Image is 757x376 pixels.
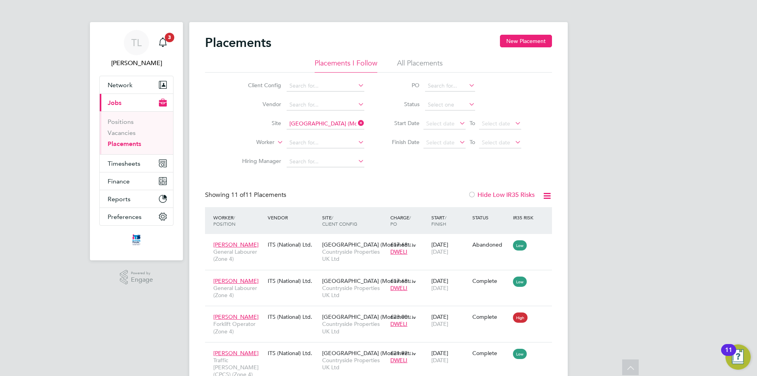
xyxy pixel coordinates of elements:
[266,210,320,224] div: Vendor
[131,277,153,283] span: Engage
[431,320,448,327] span: [DATE]
[155,30,171,55] a: 3
[384,82,420,89] label: PO
[231,191,286,199] span: 11 Placements
[287,137,364,148] input: Search for...
[725,350,732,360] div: 11
[236,120,281,127] label: Site
[231,191,245,199] span: 11 of
[266,309,320,324] div: ITS (National) Ltd.
[431,357,448,364] span: [DATE]
[409,242,416,248] span: / hr
[322,248,386,262] span: Countryside Properties UK Ltd
[500,35,552,47] button: New Placement
[205,35,271,51] h2: Placements
[100,190,173,208] button: Reports
[409,350,416,356] span: / hr
[236,82,281,89] label: Client Config
[425,99,475,110] input: Select one
[472,241,509,248] div: Abandoned
[315,58,377,73] li: Placements I Follow
[213,241,259,248] span: [PERSON_NAME]
[320,210,388,231] div: Site
[266,273,320,288] div: ITS (National) Ltd.
[108,178,130,185] span: Finance
[322,241,415,248] span: [GEOGRAPHIC_DATA] (Monument…
[108,213,142,221] span: Preferences
[213,320,264,335] span: Forklift Operator (Zone 4)
[99,234,173,246] a: Go to home page
[213,313,259,320] span: [PERSON_NAME]
[229,138,274,146] label: Worker
[211,210,266,231] div: Worker
[513,277,527,287] span: Low
[390,313,408,320] span: £23.00
[99,58,173,68] span: Tim Lerwill
[384,101,420,108] label: Status
[513,312,528,323] span: High
[513,349,527,359] span: Low
[100,155,173,172] button: Timesheets
[213,277,259,284] span: [PERSON_NAME]
[108,99,121,107] span: Jobs
[390,241,408,248] span: £17.68
[287,99,364,110] input: Search for...
[390,277,408,284] span: £17.68
[287,118,364,129] input: Search for...
[409,278,416,284] span: / hr
[429,273,470,296] div: [DATE]
[322,214,357,227] span: / Client Config
[211,273,552,280] a: [PERSON_NAME]General Labourer (Zone 4)ITS (National) Ltd.[GEOGRAPHIC_DATA] (Monument…Countryside ...
[431,248,448,255] span: [DATE]
[322,284,386,299] span: Countryside Properties UK Ltd
[100,94,173,111] button: Jobs
[211,309,552,316] a: [PERSON_NAME]Forklift Operator (Zone 4)ITS (National) Ltd.[GEOGRAPHIC_DATA] (Monument…Countryside...
[322,320,386,335] span: Countryside Properties UK Ltd
[100,172,173,190] button: Finance
[213,350,259,357] span: [PERSON_NAME]
[472,277,509,284] div: Complete
[390,284,407,292] span: DWELI
[431,214,446,227] span: / Finish
[211,237,552,243] a: [PERSON_NAME]General Labourer (Zone 4)ITS (National) Ltd.[GEOGRAPHIC_DATA] (Monument…Countryside ...
[429,237,470,259] div: [DATE]
[236,157,281,165] label: Hiring Manager
[131,234,142,246] img: itsconstruction-logo-retina.png
[322,313,415,320] span: [GEOGRAPHIC_DATA] (Monument…
[90,22,183,260] nav: Main navigation
[429,210,470,231] div: Start
[131,37,142,48] span: TL
[322,357,386,371] span: Countryside Properties UK Ltd
[108,81,132,89] span: Network
[213,284,264,299] span: General Labourer (Zone 4)
[388,210,429,231] div: Charge
[266,346,320,361] div: ITS (National) Ltd.
[108,160,140,167] span: Timesheets
[467,137,477,147] span: To
[482,120,510,127] span: Select date
[108,140,141,148] a: Placements
[429,346,470,368] div: [DATE]
[213,248,264,262] span: General Labourer (Zone 4)
[426,139,455,146] span: Select date
[211,345,552,352] a: [PERSON_NAME]Traffic [PERSON_NAME] (CPCS) (Zone 4)ITS (National) Ltd.[GEOGRAPHIC_DATA] (Monument…...
[482,139,510,146] span: Select date
[120,270,153,285] a: Powered byEngage
[322,350,415,357] span: [GEOGRAPHIC_DATA] (Monument…
[426,120,455,127] span: Select date
[213,214,235,227] span: / Position
[131,270,153,277] span: Powered by
[390,248,407,255] span: DWELI
[100,208,173,225] button: Preferences
[108,118,134,125] a: Positions
[390,320,407,327] span: DWELI
[467,118,477,128] span: To
[409,314,416,320] span: / hr
[513,240,527,251] span: Low
[472,313,509,320] div: Complete
[384,120,420,127] label: Start Date
[100,111,173,154] div: Jobs
[425,80,475,92] input: Search for...
[390,214,411,227] span: / PO
[429,309,470,331] div: [DATE]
